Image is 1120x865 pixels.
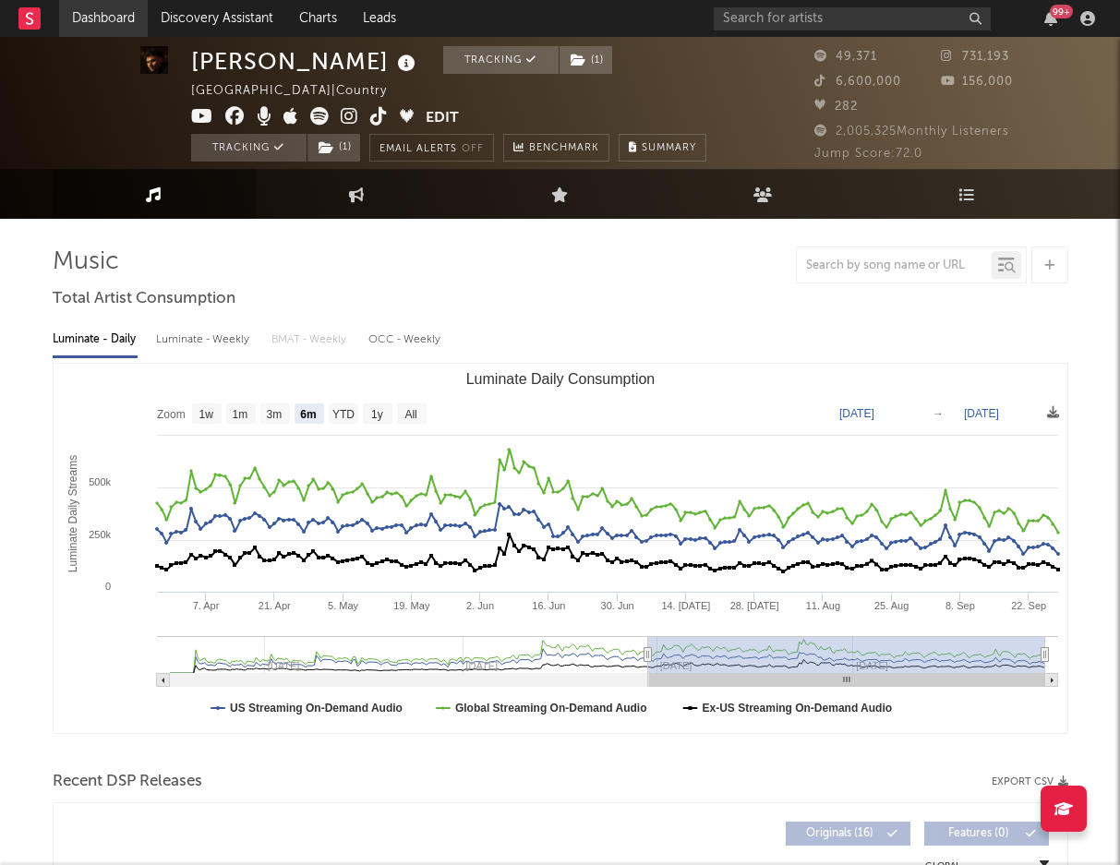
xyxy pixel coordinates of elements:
text: Zoom [157,408,186,421]
button: Tracking [443,46,559,74]
div: [PERSON_NAME] [191,46,420,77]
text: → [933,407,944,420]
button: 99+ [1044,11,1057,26]
input: Search by song name or URL [797,258,992,273]
span: 2,005,325 Monthly Listeners [814,126,1009,138]
text: 500k [89,476,111,487]
button: Edit [426,107,459,130]
text: All [404,408,416,421]
svg: Luminate Daily Consumption [54,364,1067,733]
span: 282 [814,101,858,113]
text: [DATE] [964,407,999,420]
button: Email AlertsOff [369,134,494,162]
div: 99 + [1050,5,1073,18]
text: 21. Apr [258,600,290,611]
div: Luminate - Weekly [156,324,253,355]
button: (1) [560,46,612,74]
div: [GEOGRAPHIC_DATA] | Country [191,80,408,102]
span: Jump Score: 72.0 [814,148,922,160]
text: 5. May [328,600,359,611]
text: 25. Aug [873,600,908,611]
text: 0 [104,581,110,592]
span: 49,371 [814,51,877,63]
button: Export CSV [992,776,1068,787]
text: 1m [232,408,247,421]
text: 7. Apr [192,600,219,611]
text: Global Streaming On-Demand Audio [454,702,646,715]
text: Ex-US Streaming On-Demand Audio [702,702,892,715]
text: YTD [331,408,354,421]
text: Luminate Daily Consumption [465,371,655,387]
text: US Streaming On-Demand Audio [230,702,403,715]
span: 156,000 [941,76,1013,88]
span: Features ( 0 ) [936,828,1021,839]
span: 731,193 [941,51,1009,63]
text: 8. Sep [945,600,975,611]
span: ( 1 ) [307,134,361,162]
text: 19. May [393,600,430,611]
em: Off [462,144,484,154]
span: Recent DSP Releases [53,771,202,793]
text: Luminate Daily Streams [66,455,78,572]
span: ( 1 ) [559,46,613,74]
text: 28. [DATE] [729,600,778,611]
input: Search for artists [714,7,991,30]
text: 1y [371,408,383,421]
text: 3m [266,408,282,421]
text: [DATE] [839,407,874,420]
span: Total Artist Consumption [53,288,235,310]
text: 6m [300,408,316,421]
button: Features(0) [924,822,1049,846]
span: Benchmark [529,138,599,160]
div: Luminate - Daily [53,324,138,355]
text: 11. Aug [805,600,839,611]
button: Tracking [191,134,307,162]
span: Summary [642,143,696,153]
div: OCC - Weekly [368,324,442,355]
button: Summary [619,134,706,162]
text: 14. [DATE] [661,600,710,611]
button: (1) [307,134,360,162]
text: 2. Jun [466,600,494,611]
a: Benchmark [503,134,609,162]
span: Originals ( 16 ) [798,828,883,839]
text: 16. Jun [532,600,565,611]
text: 250k [89,529,111,540]
button: Originals(16) [786,822,910,846]
span: 6,600,000 [814,76,901,88]
text: 30. Jun [600,600,633,611]
text: 22. Sep [1011,600,1046,611]
text: 1w [199,408,213,421]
